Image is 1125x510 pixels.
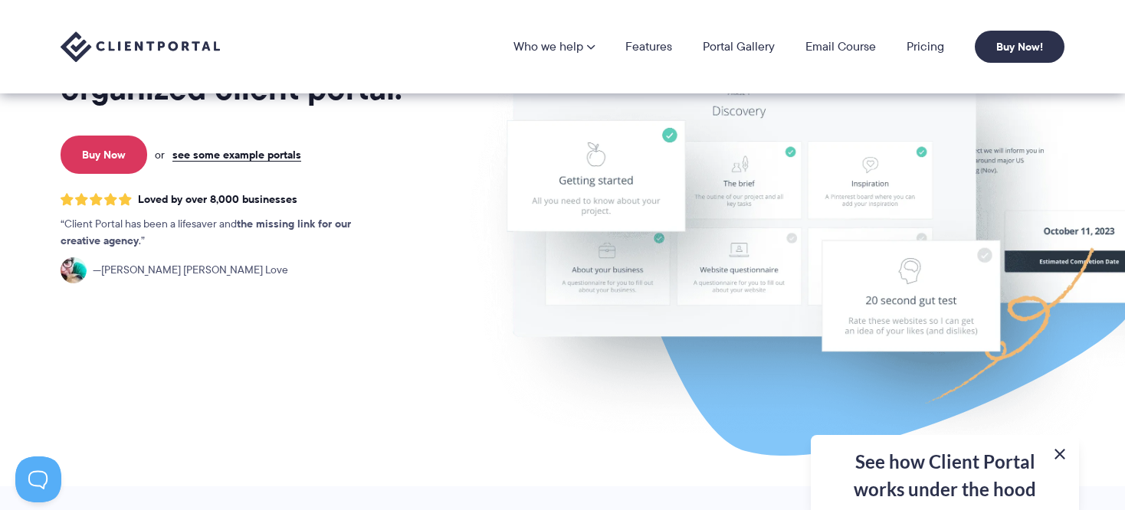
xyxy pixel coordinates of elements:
a: Email Course [805,41,876,53]
span: or [155,148,165,162]
a: Buy Now [61,136,147,174]
iframe: Toggle Customer Support [15,456,61,502]
strong: the missing link for our creative agency [61,215,351,249]
p: Client Portal has been a lifesaver and . [61,216,382,250]
a: Pricing [907,41,944,53]
a: Buy Now! [975,31,1064,63]
a: see some example portals [172,148,301,162]
a: Portal Gallery [703,41,775,53]
span: [PERSON_NAME] [PERSON_NAME] Love [93,262,288,279]
span: Loved by over 8,000 businesses [138,193,297,206]
a: Features [625,41,672,53]
a: Who we help [513,41,595,53]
